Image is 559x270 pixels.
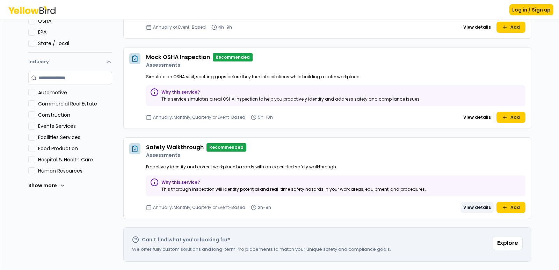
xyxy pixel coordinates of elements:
p: Why this service? [161,180,426,185]
button: Add [496,22,525,33]
button: Industry [28,53,112,71]
label: EPA [38,29,112,36]
h4: Mock OSHA Inspection [146,53,210,61]
p: Annually, Monthly, Quarterly or Event-Based [153,205,245,210]
p: Annually, Monthly, Quarterly or Event-Based [153,115,245,120]
label: Facilities Services [38,134,112,141]
p: We offer fully custom solutions and long-term Pro placements to match your unique safety and comp... [132,246,391,253]
label: Hospital & Health Care [38,156,112,163]
p: Annually or Event-Based [153,24,206,30]
p: Simulate an OSHA visit, spotting gaps before they turn into citations while building a safer work... [146,74,525,80]
button: Show more [28,178,65,192]
p: Assessments [146,61,525,68]
label: OSHA [38,17,112,24]
label: Food Production [38,145,112,152]
button: Explore [493,236,523,250]
button: Add [496,202,525,213]
button: Log in / Sign up [509,4,553,15]
p: Why this service? [161,89,421,95]
p: Proactively identify and correct workplace hazards with an expert-led safety walkthrough. [146,164,525,170]
p: This service simulates a real OSHA inspection to help you proactively identify and address safety... [161,96,421,102]
p: 4h-9h [218,24,232,30]
label: State / Local [38,40,112,47]
button: View details [460,22,494,33]
label: Commercial Real Estate [38,100,112,107]
div: Regulation [28,17,112,52]
p: This thorough inspection will identify potential and real-time safety hazards in your work areas,... [161,187,426,192]
h2: Can't find what you're looking for? [142,236,231,243]
div: Industry [28,71,112,198]
p: Recommended [213,53,253,61]
label: Human Resources [38,167,112,174]
button: View details [460,202,494,213]
p: Assessments [146,152,525,159]
label: Events Services [38,123,112,130]
button: Add [496,112,525,123]
h4: Safety Walkthrough [146,143,204,152]
button: View details [460,112,494,123]
label: Construction [38,111,112,118]
p: 2h-8h [258,205,271,210]
p: 5h-10h [258,115,273,120]
p: Recommended [206,143,246,152]
label: Automotive [38,89,112,96]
